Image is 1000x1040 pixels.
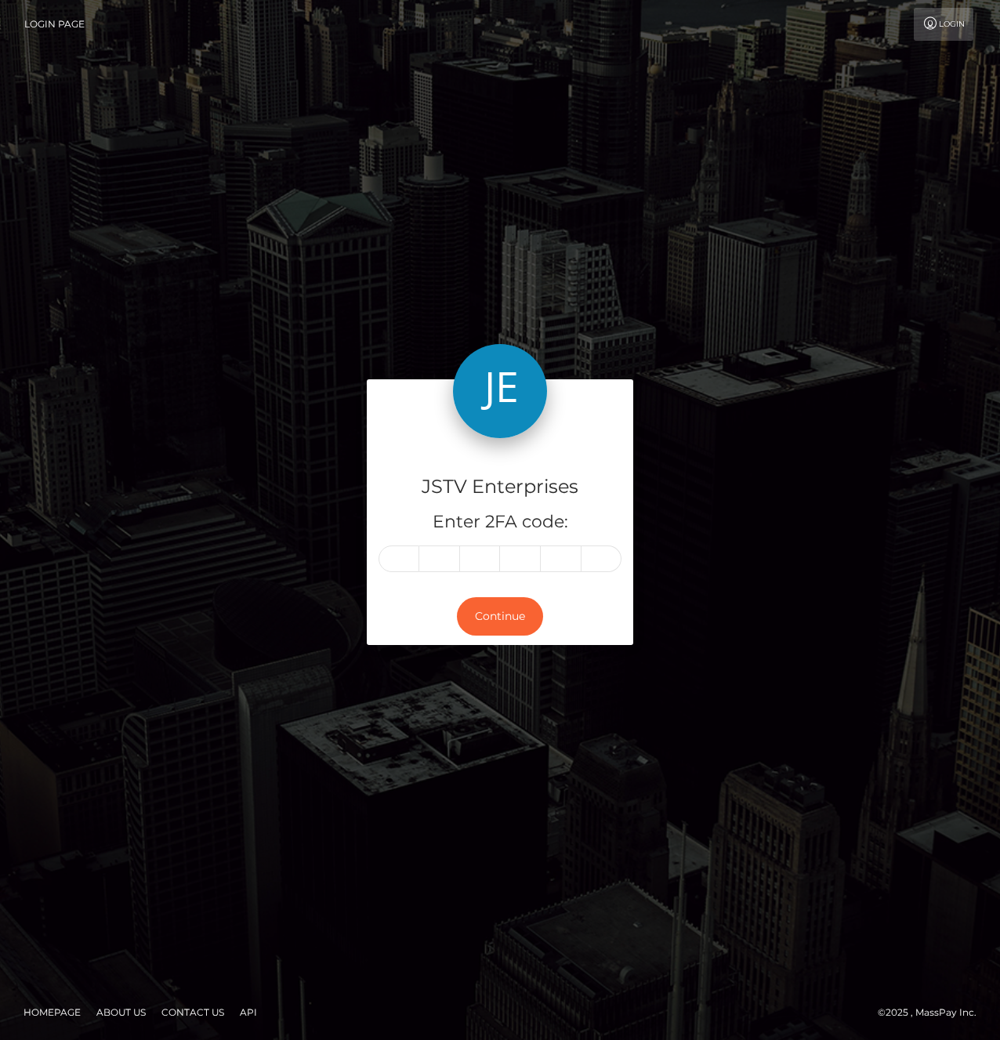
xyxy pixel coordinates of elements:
[379,473,621,501] h4: JSTV Enterprises
[90,1000,152,1024] a: About Us
[234,1000,263,1024] a: API
[24,8,85,41] a: Login Page
[457,597,543,636] button: Continue
[453,344,547,438] img: JSTV Enterprises
[155,1000,230,1024] a: Contact Us
[379,510,621,534] h5: Enter 2FA code:
[878,1004,988,1021] div: © 2025 , MassPay Inc.
[17,1000,87,1024] a: Homepage
[914,8,973,41] a: Login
